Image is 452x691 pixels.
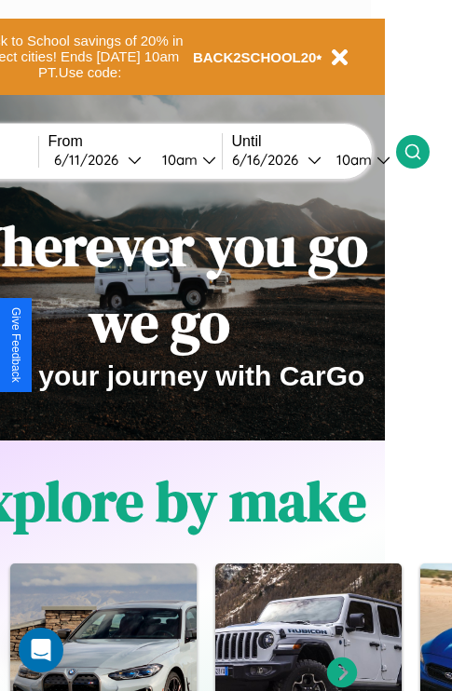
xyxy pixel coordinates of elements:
div: 6 / 16 / 2026 [232,151,308,169]
button: 10am [147,150,222,169]
label: Until [232,133,396,150]
button: 10am [322,150,396,169]
button: 6/11/2026 [48,150,147,169]
div: Open Intercom Messenger [19,628,63,672]
label: From [48,133,222,150]
b: BACK2SCHOOL20 [193,49,317,65]
div: Give Feedback [9,307,22,383]
div: 6 / 11 / 2026 [54,151,128,169]
div: 10am [327,151,377,169]
div: 10am [153,151,202,169]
